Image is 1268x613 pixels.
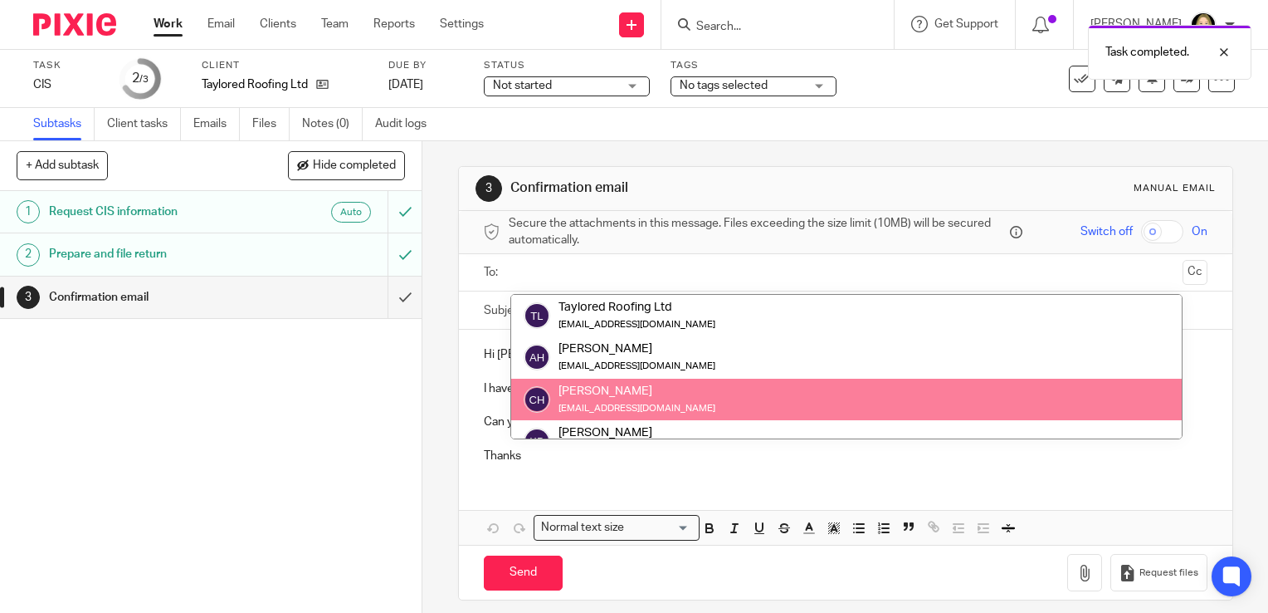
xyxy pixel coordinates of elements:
div: 3 [17,286,40,309]
img: svg%3E [524,386,550,413]
div: [PERSON_NAME] [558,424,790,441]
a: Audit logs [375,108,439,140]
label: Status [484,59,650,72]
label: Subject: [484,302,527,319]
h1: Request CIS information [49,199,264,224]
span: Normal text size [538,519,628,537]
a: Email [207,16,235,32]
input: Search for option [630,519,690,537]
a: Team [321,16,349,32]
label: Task [33,59,100,72]
small: [EMAIL_ADDRESS][DOMAIN_NAME] [558,404,715,413]
div: [PERSON_NAME] [558,382,715,399]
span: On [1192,223,1207,240]
h1: Confirmation email [510,179,880,197]
small: /3 [139,75,149,84]
label: To: [484,264,502,281]
span: Not started [493,80,552,91]
button: Hide completed [288,151,405,179]
p: Task completed. [1105,44,1189,61]
div: Taylored Roofing Ltd [558,299,715,316]
button: + Add subtask [17,151,108,179]
div: [PERSON_NAME] [558,341,715,357]
label: Due by [388,59,463,72]
a: Settings [440,16,484,32]
button: Request files [1110,554,1207,591]
small: [EMAIL_ADDRESS][DOMAIN_NAME] [558,320,715,329]
div: 1 [17,200,40,223]
h1: Prepare and file return [49,242,264,267]
a: Reports [373,16,415,32]
span: No tags selected [680,80,768,91]
div: 2 [17,243,40,267]
div: Auto [331,202,371,223]
span: Switch off [1080,223,1133,240]
h1: Confirmation email [49,285,264,310]
span: [DATE] [388,79,423,91]
p: Thanks [484,448,1207,464]
img: svg%3E [524,302,550,329]
div: Manual email [1134,182,1216,195]
label: Client [202,59,368,72]
img: Phoebe%20Black.png [1190,12,1217,38]
span: Secure the attachments in this message. Files exceeding the size limit (10MB) will be secured aut... [509,215,1006,249]
p: Can you please pay [amount] by [DATE] [484,414,1207,430]
a: Subtasks [33,108,95,140]
img: Pixie [33,13,116,36]
a: Notes (0) [302,108,363,140]
div: 2 [132,69,149,88]
a: Client tasks [107,108,181,140]
input: Send [484,556,563,591]
a: Emails [193,108,240,140]
p: I have submitted your CIS return for this month. [484,380,1207,397]
a: Files [252,108,290,140]
span: Request files [1139,566,1198,580]
small: [EMAIL_ADDRESS][DOMAIN_NAME] [558,361,715,370]
button: Cc [1183,260,1207,285]
a: Clients [260,16,296,32]
div: Search for option [534,515,700,541]
div: 3 [475,175,502,202]
a: Work [154,16,183,32]
span: Hide completed [313,159,396,173]
img: svg%3E [524,428,550,454]
p: Hi [PERSON_NAME], [484,346,1207,363]
img: svg%3E [524,344,550,370]
p: Taylored Roofing Ltd [202,76,308,93]
div: CIS [33,76,100,93]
